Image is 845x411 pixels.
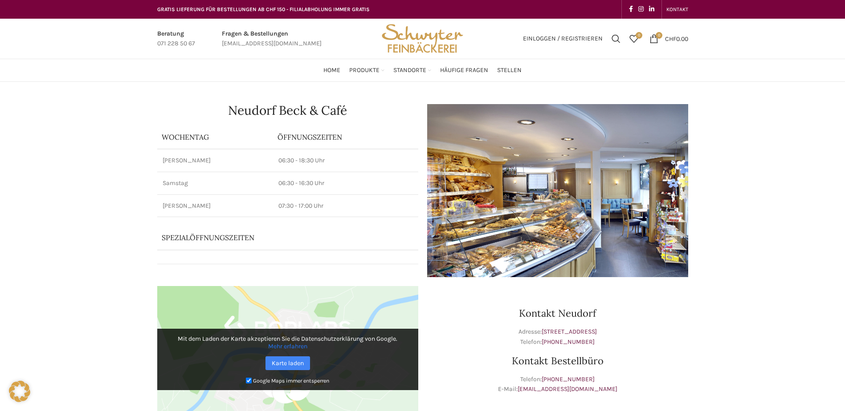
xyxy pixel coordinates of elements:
div: Meine Wunschliste [625,30,643,48]
div: Main navigation [153,61,693,79]
p: 06:30 - 18:30 Uhr [278,156,413,165]
bdi: 0.00 [665,35,688,42]
h1: Neudorf Beck & Café [157,104,418,117]
span: Produkte [349,66,380,75]
a: Instagram social link [636,3,646,16]
a: Site logo [379,34,466,42]
a: Home [323,61,340,79]
a: 0 [625,30,643,48]
span: Standorte [393,66,426,75]
span: 0 [656,32,662,39]
p: ÖFFNUNGSZEITEN [278,132,414,142]
a: KONTAKT [666,0,688,18]
h3: Kontakt Neudorf [427,308,688,318]
span: 0 [636,32,642,39]
a: Infobox link [157,29,195,49]
a: [PHONE_NUMBER] [542,338,595,346]
p: Wochentag [162,132,269,142]
a: Infobox link [222,29,322,49]
h3: Kontakt Bestellbüro [427,356,688,366]
p: 06:30 - 16:30 Uhr [278,179,413,188]
p: Adresse: Telefon: [427,327,688,347]
span: CHF [665,35,676,42]
small: Google Maps immer entsperren [253,378,329,384]
span: Stellen [497,66,522,75]
span: Home [323,66,340,75]
span: Einloggen / Registrieren [523,36,603,42]
p: Telefon: E-Mail: [427,375,688,395]
p: Samstag [163,179,268,188]
a: Mehr erfahren [268,342,307,350]
a: Häufige Fragen [440,61,488,79]
a: Stellen [497,61,522,79]
a: [PHONE_NUMBER] [542,375,595,383]
div: Secondary navigation [662,0,693,18]
a: [EMAIL_ADDRESS][DOMAIN_NAME] [518,385,617,393]
p: 07:30 - 17:00 Uhr [278,201,413,210]
p: Mit dem Laden der Karte akzeptieren Sie die Datenschutzerklärung von Google. [163,335,412,350]
a: Produkte [349,61,384,79]
p: Spezialöffnungszeiten [162,233,389,242]
a: 0 CHF0.00 [645,30,693,48]
a: Linkedin social link [646,3,657,16]
a: [STREET_ADDRESS] [542,328,597,335]
span: Häufige Fragen [440,66,488,75]
a: Einloggen / Registrieren [518,30,607,48]
p: [PERSON_NAME] [163,201,268,210]
a: Suchen [607,30,625,48]
a: Facebook social link [626,3,636,16]
span: KONTAKT [666,6,688,12]
input: Google Maps immer entsperren [246,378,252,383]
a: Standorte [393,61,431,79]
a: Karte laden [265,356,310,370]
img: Bäckerei Schwyter [379,19,466,59]
p: [PERSON_NAME] [163,156,268,165]
span: GRATIS LIEFERUNG FÜR BESTELLUNGEN AB CHF 150 - FILIALABHOLUNG IMMER GRATIS [157,6,370,12]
